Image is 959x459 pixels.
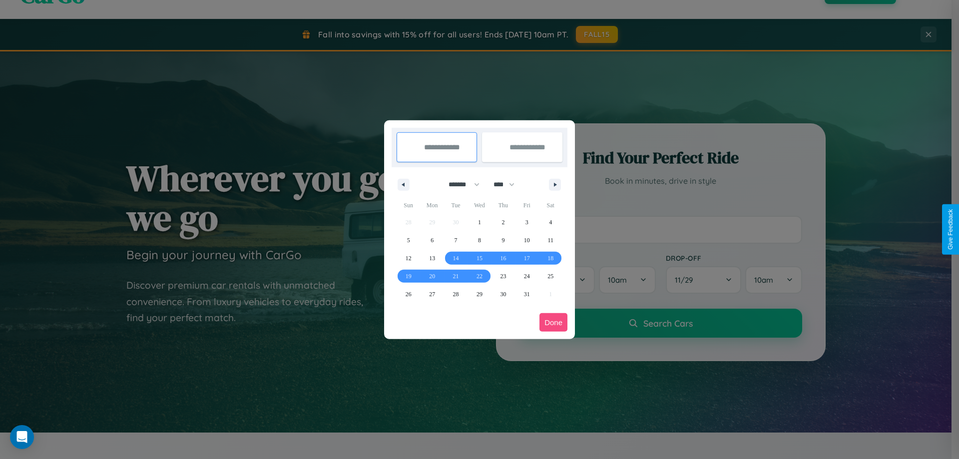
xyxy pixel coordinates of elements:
button: 9 [491,231,515,249]
span: 24 [524,267,530,285]
button: 16 [491,249,515,267]
span: Thu [491,197,515,213]
span: 29 [477,285,482,303]
button: 19 [397,267,420,285]
span: 7 [455,231,458,249]
span: Fri [515,197,538,213]
span: 20 [429,267,435,285]
div: Open Intercom Messenger [10,425,34,449]
span: 27 [429,285,435,303]
span: 22 [477,267,482,285]
span: 4 [549,213,552,231]
button: 5 [397,231,420,249]
button: 31 [515,285,538,303]
span: 14 [453,249,459,267]
span: 2 [501,213,504,231]
span: 3 [525,213,528,231]
button: 17 [515,249,538,267]
button: 30 [491,285,515,303]
span: 5 [407,231,410,249]
span: 19 [406,267,412,285]
span: 1 [478,213,481,231]
span: 8 [478,231,481,249]
span: Tue [444,197,468,213]
button: 14 [444,249,468,267]
span: 30 [500,285,506,303]
button: 22 [468,267,491,285]
button: 11 [539,231,562,249]
button: 15 [468,249,491,267]
span: 28 [453,285,459,303]
span: 6 [431,231,434,249]
button: 24 [515,267,538,285]
button: 4 [539,213,562,231]
span: 26 [406,285,412,303]
span: 17 [524,249,530,267]
button: 21 [444,267,468,285]
span: Sun [397,197,420,213]
button: 8 [468,231,491,249]
button: 26 [397,285,420,303]
span: 23 [500,267,506,285]
button: 20 [420,267,444,285]
span: Sat [539,197,562,213]
span: 16 [500,249,506,267]
button: Done [539,313,567,332]
span: 13 [429,249,435,267]
button: 27 [420,285,444,303]
span: 15 [477,249,482,267]
button: 10 [515,231,538,249]
button: 12 [397,249,420,267]
button: 7 [444,231,468,249]
span: 25 [547,267,553,285]
button: 28 [444,285,468,303]
span: 21 [453,267,459,285]
span: Wed [468,197,491,213]
button: 6 [420,231,444,249]
button: 23 [491,267,515,285]
span: 9 [501,231,504,249]
button: 13 [420,249,444,267]
span: 31 [524,285,530,303]
span: 18 [547,249,553,267]
button: 3 [515,213,538,231]
button: 18 [539,249,562,267]
span: 10 [524,231,530,249]
button: 2 [491,213,515,231]
span: 11 [547,231,553,249]
span: 12 [406,249,412,267]
button: 29 [468,285,491,303]
div: Give Feedback [947,209,954,250]
span: Mon [420,197,444,213]
button: 1 [468,213,491,231]
button: 25 [539,267,562,285]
